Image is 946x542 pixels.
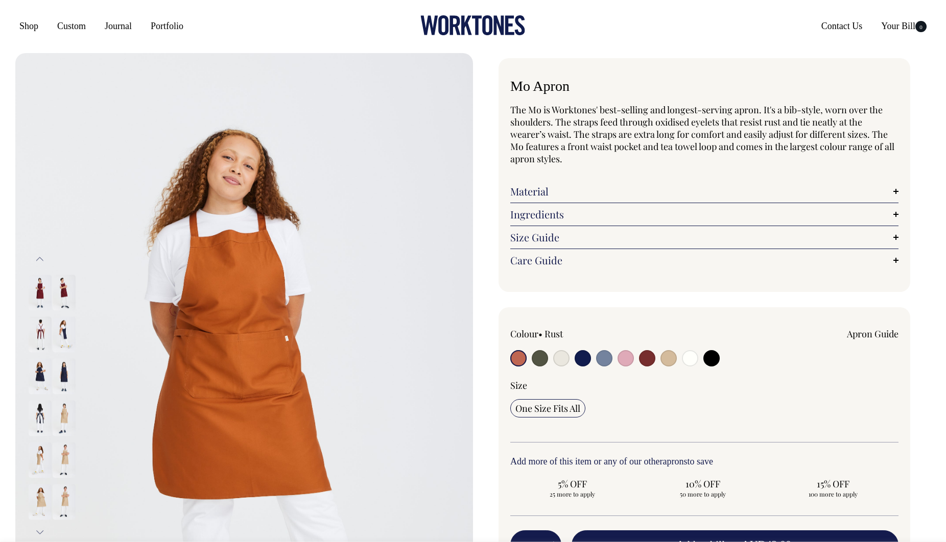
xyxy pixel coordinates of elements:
a: Portfolio [147,17,187,35]
input: 15% OFF 100 more to apply [771,475,895,501]
div: Size [510,379,898,391]
input: 5% OFF 25 more to apply [510,475,634,501]
input: One Size Fits All [510,399,585,417]
span: 10% OFF [646,478,760,490]
img: burgundy [29,275,52,310]
a: Material [510,185,898,198]
span: 25 more to apply [515,490,629,498]
span: 100 more to apply [776,490,890,498]
a: Ingredients [510,208,898,220]
img: khaki [29,484,52,520]
a: Apron Guide [847,328,898,340]
a: Journal [101,17,136,35]
button: Previous [32,248,48,271]
a: aprons [663,456,687,466]
img: dark-navy [29,400,52,436]
a: Size Guide [510,231,898,243]
span: 50 more to apply [646,490,760,498]
span: The Mo is Worktones' best-selling and longest-serving apron. It's a bib-style, worn over the shou... [510,104,894,165]
input: 10% OFF 50 more to apply [641,475,765,501]
img: khaki [53,484,76,520]
span: 15% OFF [776,478,890,490]
img: burgundy [53,275,76,310]
img: khaki [53,400,76,436]
h1: Mo Apron [510,79,898,94]
a: Contact Us [817,17,867,35]
img: khaki [53,442,76,478]
a: Custom [53,17,90,35]
img: khaki [29,442,52,478]
img: dark-navy [29,358,52,394]
img: burgundy [29,316,52,352]
a: Shop [15,17,42,35]
h6: Add more of this item or any of our other to save [510,457,898,467]
div: Colour [510,328,666,340]
span: • [538,328,542,340]
a: Care Guide [510,254,898,266]
label: Rust [545,328,563,340]
span: One Size Fits All [515,402,580,414]
img: dark-navy [53,358,76,394]
a: Your Bill0 [877,17,931,35]
img: dark-navy [53,316,76,352]
span: 0 [915,21,927,32]
span: 5% OFF [515,478,629,490]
